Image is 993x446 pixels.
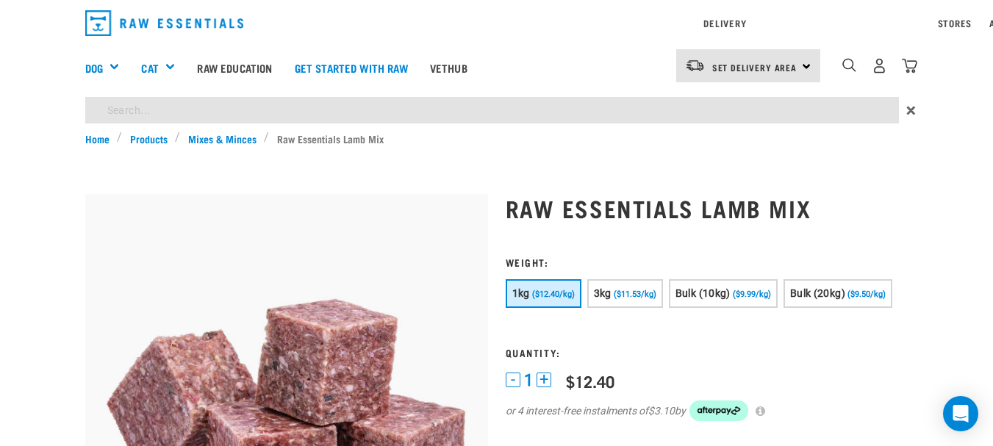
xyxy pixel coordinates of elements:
div: Open Intercom Messenger [943,396,978,431]
img: user.png [872,58,887,73]
span: 1kg [512,287,530,299]
span: × [906,97,916,123]
button: - [506,373,520,387]
a: Mixes & Minces [180,131,264,146]
button: Bulk (20kg) ($9.50/kg) [784,279,892,308]
img: Raw Essentials Logo [85,10,244,36]
button: + [537,373,551,387]
a: Vethub [419,38,478,97]
div: or 4 interest-free instalments of by [506,400,908,421]
span: Bulk (20kg) [790,287,845,299]
img: home-icon@2x.png [902,58,917,73]
span: ($9.99/kg) [733,289,771,299]
span: ($11.53/kg) [614,289,656,299]
nav: dropdown navigation [74,4,920,42]
h3: Weight: [506,256,908,267]
button: Bulk (10kg) ($9.99/kg) [669,279,778,308]
span: $3.10 [648,403,675,419]
a: Dog [85,60,103,76]
a: Stores [938,21,972,26]
nav: breadcrumbs [85,131,908,146]
a: Home [85,131,118,146]
a: Delivery [703,21,746,26]
a: Cat [141,60,158,76]
span: Bulk (10kg) [675,287,731,299]
h3: Quantity: [506,347,908,358]
img: home-icon-1@2x.png [842,58,856,72]
div: $12.40 [566,372,614,390]
span: Set Delivery Area [712,65,797,70]
span: ($9.50/kg) [847,289,886,299]
span: 3kg [594,287,612,299]
a: Raw Education [186,38,283,97]
a: Products [122,131,175,146]
a: Get started with Raw [284,38,419,97]
span: ($12.40/kg) [532,289,575,299]
input: Search... [85,97,899,123]
img: van-moving.png [685,59,705,72]
img: Afterpay [689,400,748,421]
span: 1 [524,373,533,388]
button: 1kg ($12.40/kg) [506,279,581,308]
button: 3kg ($11.53/kg) [587,279,663,308]
h1: Raw Essentials Lamb Mix [506,195,908,221]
